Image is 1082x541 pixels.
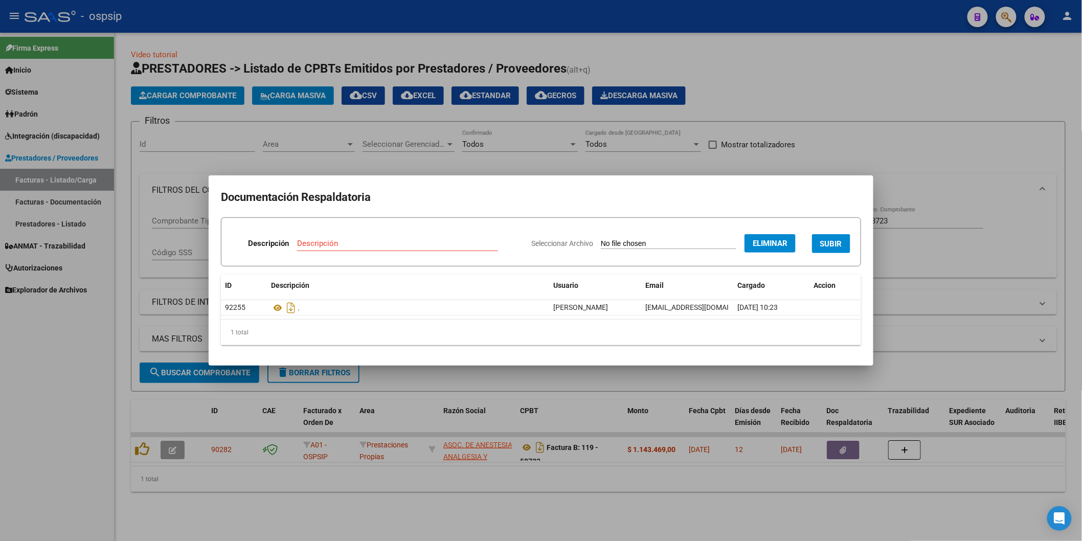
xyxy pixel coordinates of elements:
[531,239,593,247] span: Seleccionar Archivo
[221,275,267,297] datatable-header-cell: ID
[645,281,664,289] span: Email
[1047,506,1072,531] div: Open Intercom Messenger
[641,275,733,297] datatable-header-cell: Email
[271,281,309,289] span: Descripción
[753,239,787,248] span: Eliminar
[221,188,861,207] h2: Documentación Respaldatoria
[225,303,245,311] span: 92255
[733,275,810,297] datatable-header-cell: Cargado
[221,320,861,345] div: 1 total
[549,275,641,297] datatable-header-cell: Usuario
[553,303,608,311] span: [PERSON_NAME]
[267,275,549,297] datatable-header-cell: Descripción
[225,281,232,289] span: ID
[745,234,796,253] button: Eliminar
[645,303,759,311] span: [EMAIL_ADDRESS][DOMAIN_NAME]
[271,300,545,316] div: .
[553,281,578,289] span: Usuario
[737,281,765,289] span: Cargado
[812,234,850,253] button: SUBIR
[810,275,861,297] datatable-header-cell: Accion
[284,300,298,316] i: Descargar documento
[248,238,289,250] p: Descripción
[820,239,842,249] span: SUBIR
[814,281,836,289] span: Accion
[737,303,778,311] span: [DATE] 10:23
